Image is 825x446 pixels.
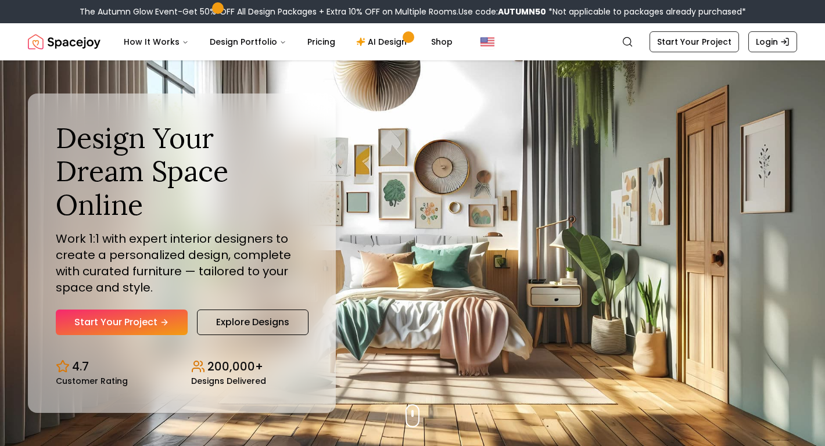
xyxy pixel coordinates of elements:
[56,377,128,385] small: Customer Rating
[546,6,746,17] span: *Not applicable to packages already purchased*
[347,30,419,53] a: AI Design
[56,349,308,385] div: Design stats
[207,358,263,375] p: 200,000+
[650,31,739,52] a: Start Your Project
[498,6,546,17] b: AUTUMN50
[114,30,198,53] button: How It Works
[72,358,89,375] p: 4.7
[56,121,308,222] h1: Design Your Dream Space Online
[114,30,462,53] nav: Main
[200,30,296,53] button: Design Portfolio
[80,6,746,17] div: The Autumn Glow Event-Get 50% OFF All Design Packages + Extra 10% OFF on Multiple Rooms.
[748,31,797,52] a: Login
[480,35,494,49] img: United States
[458,6,546,17] span: Use code:
[191,377,266,385] small: Designs Delivered
[56,231,308,296] p: Work 1:1 with expert interior designers to create a personalized design, complete with curated fu...
[197,310,309,335] a: Explore Designs
[28,30,101,53] a: Spacejoy
[28,23,797,60] nav: Global
[56,310,188,335] a: Start Your Project
[28,30,101,53] img: Spacejoy Logo
[298,30,345,53] a: Pricing
[422,30,462,53] a: Shop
